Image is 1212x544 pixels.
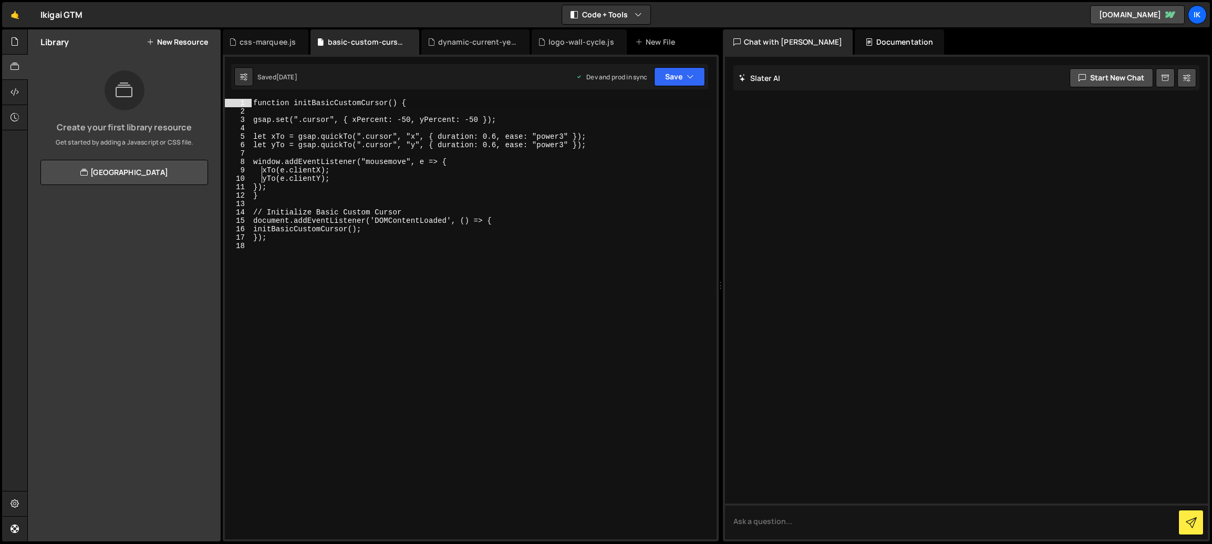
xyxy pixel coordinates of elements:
div: Dev and prod in sync [576,73,647,81]
div: 9 [225,166,252,175]
div: Chat with [PERSON_NAME] [723,29,853,55]
div: 2 [225,107,252,116]
div: 18 [225,242,252,250]
div: logo-wall-cycle.js [548,37,614,47]
h3: Create your first library resource [36,123,212,131]
a: Ik [1188,5,1207,24]
button: New Resource [147,38,208,46]
div: 4 [225,124,252,132]
div: 3 [225,116,252,124]
div: 5 [225,132,252,141]
button: Save [654,67,705,86]
div: css-marquee.js [240,37,296,47]
div: dynamic-current-year.js [438,37,517,47]
h2: Slater AI [739,73,781,83]
div: Ikigai GTM [40,8,83,21]
div: 15 [225,217,252,225]
div: 6 [225,141,252,149]
div: Saved [257,73,297,81]
div: 1 [225,99,252,107]
div: 8 [225,158,252,166]
button: Start new chat [1070,68,1153,87]
div: 14 [225,208,252,217]
p: Get started by adding a Javascript or CSS file. [36,138,212,147]
a: 🤙 [2,2,28,27]
div: 13 [225,200,252,208]
div: [DATE] [276,73,297,81]
div: 10 [225,175,252,183]
div: 11 [225,183,252,191]
a: [DOMAIN_NAME] [1090,5,1185,24]
div: New File [635,37,679,47]
div: Documentation [855,29,944,55]
div: 7 [225,149,252,158]
div: 16 [225,225,252,233]
h2: Library [40,36,69,48]
button: Code + Tools [562,5,650,24]
div: 17 [225,233,252,242]
div: 12 [225,191,252,200]
div: basic-custom-cursor.js [328,37,407,47]
a: [GEOGRAPHIC_DATA] [40,160,208,185]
